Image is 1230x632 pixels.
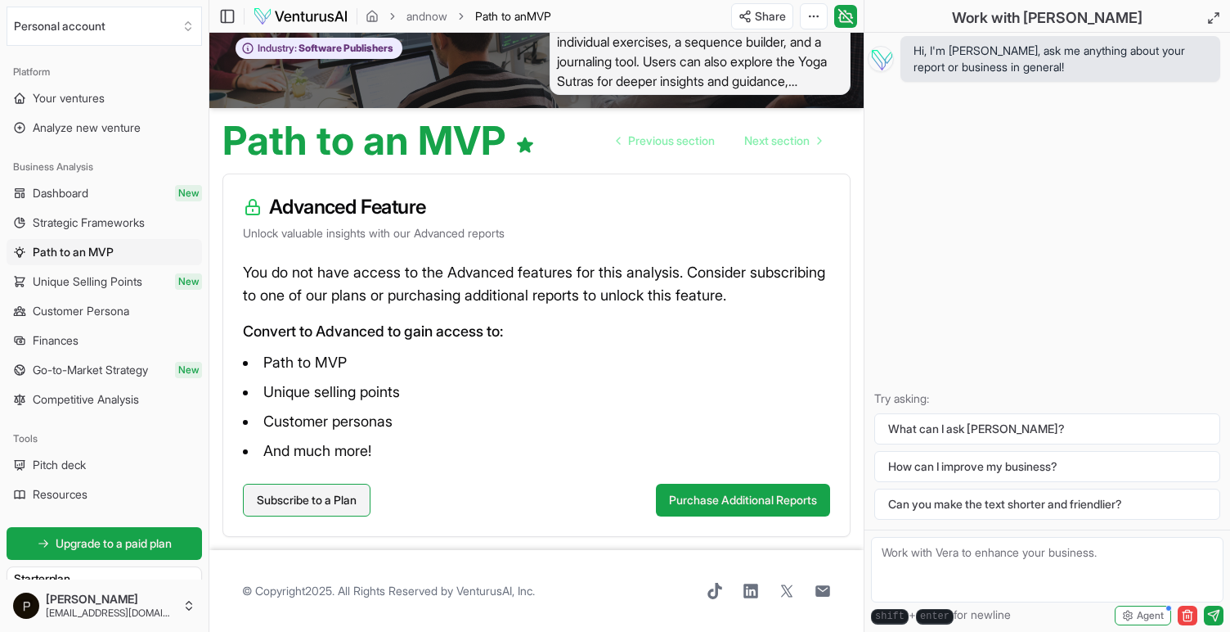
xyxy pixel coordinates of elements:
span: Resources [33,486,88,503]
a: Finances [7,327,202,354]
button: What can I ask [PERSON_NAME]? [874,413,1220,445]
span: Competitive Analysis [33,391,139,408]
span: Agent [1137,609,1164,622]
span: Pitch deck [33,457,86,473]
kbd: shift [871,609,909,625]
li: Path to MVP [243,350,830,376]
button: Select an organization [7,7,202,46]
p: Try asking: [874,390,1220,407]
div: Business Analysis [7,154,202,180]
span: Analyze new venture [33,120,141,136]
nav: pagination [604,124,834,157]
span: Next section [744,133,810,149]
button: Share [731,3,793,29]
button: Industry:Software Publishers [236,38,402,60]
span: + for newline [871,607,1011,625]
button: How can I improve my business? [874,451,1220,482]
a: Unique Selling PointsNew [7,269,202,295]
span: Path to anMVP [475,8,551,25]
span: Go-to-Market Strategy [33,362,148,378]
a: Competitive Analysis [7,386,202,413]
h3: Starter plan [14,571,195,587]
button: Agent [1115,606,1171,625]
span: Path to an [475,9,527,23]
a: Customer Persona [7,298,202,324]
span: Dashboard [33,185,88,201]
span: Software Publishers [297,42,393,55]
a: Upgrade to a paid plan [7,527,202,560]
span: New [175,273,202,290]
a: Go to next page [731,124,834,157]
a: Resources [7,481,202,508]
h1: Path to an MVP [222,121,535,160]
a: Your ventures [7,85,202,111]
nav: breadcrumb [366,8,551,25]
a: Analyze new venture [7,115,202,141]
a: VenturusAI, Inc [456,584,532,598]
a: Go to previous page [604,124,728,157]
span: New [175,185,202,201]
span: © Copyright 2025 . All Rights Reserved by . [242,583,535,599]
img: ALV-UjXAJngHXsJUHZbYG_jOP_TnBa_8N4UslIZGUzoXw0UOY4VustAGr3-7bCBC2qg--V42jOMu0wNn9lgWisSBidASfitqt... [13,593,39,619]
li: Customer personas [243,409,830,435]
a: DashboardNew [7,180,202,206]
span: Share [755,8,786,25]
p: Unlock valuable insights with our Advanced reports [243,225,830,242]
span: Your ventures [33,90,105,106]
div: Tools [7,426,202,452]
div: Platform [7,59,202,85]
li: Unique selling points [243,379,830,405]
a: Path to an MVP [7,239,202,265]
p: Convert to Advanced to gain access to: [243,320,830,343]
span: Hi, I'm [PERSON_NAME], ask me anything about your report or business in general! [914,43,1207,75]
li: And much more! [243,438,830,464]
span: Unique Selling Points [33,273,142,290]
span: [PERSON_NAME] [46,592,176,607]
h2: Work with [PERSON_NAME] [952,7,1142,29]
a: andnow [406,8,447,25]
kbd: enter [916,609,954,625]
a: Subscribe to a Plan [243,484,370,517]
span: [EMAIL_ADDRESS][DOMAIN_NAME] [46,607,176,620]
a: Pitch deck [7,452,202,478]
span: Path to an MVP [33,244,114,260]
span: Upgrade to a paid plan [56,535,172,552]
span: Previous section [628,133,715,149]
button: Can you make the text shorter and friendlier? [874,489,1220,520]
button: Purchase Additional Reports [656,484,830,517]
span: Strategic Frameworks [33,214,145,231]
p: You do not have access to the Advanced features for this analysis. Consider subscribing to one of... [243,261,830,307]
span: Customer Persona [33,303,129,319]
img: logo [253,7,348,26]
span: New [175,362,202,378]
h3: Advanced Feature [243,194,830,220]
img: Vera [868,46,894,72]
span: Industry: [258,42,297,55]
span: Finances [33,332,79,349]
button: [PERSON_NAME][EMAIL_ADDRESS][DOMAIN_NAME] [7,586,202,625]
a: Strategic Frameworks [7,210,202,236]
a: Go-to-Market StrategyNew [7,357,202,383]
